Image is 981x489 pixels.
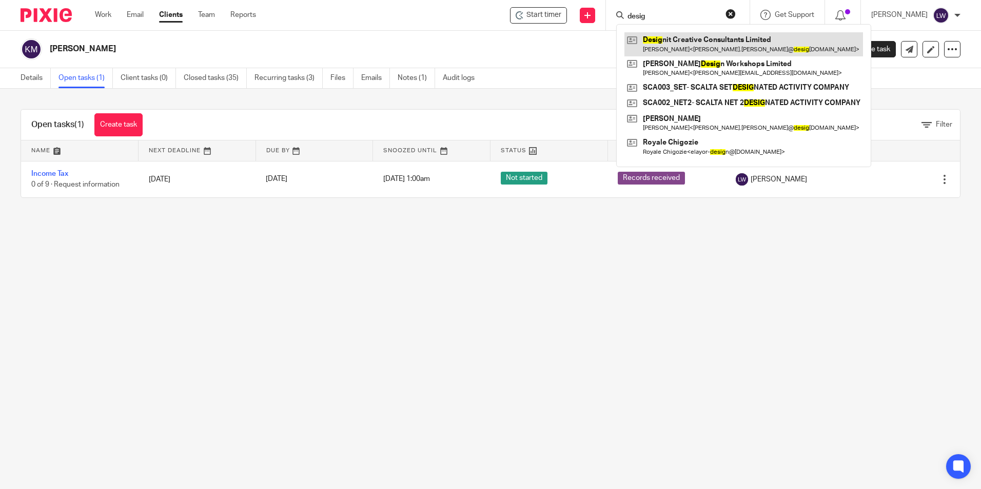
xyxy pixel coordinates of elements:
[501,148,526,153] span: Status
[383,176,430,183] span: [DATE] 1:00am
[383,148,437,153] span: Snoozed Until
[121,68,176,88] a: Client tasks (0)
[736,173,748,186] img: svg%3E
[330,68,354,88] a: Files
[933,7,949,24] img: svg%3E
[127,10,144,20] a: Email
[58,68,113,88] a: Open tasks (1)
[751,174,807,185] span: [PERSON_NAME]
[31,181,120,188] span: 0 of 9 · Request information
[31,170,68,177] a: Income Tax
[31,119,84,130] h1: Open tasks
[510,7,567,24] div: Karen McBride
[361,68,390,88] a: Emails
[21,68,51,88] a: Details
[198,10,215,20] a: Team
[936,121,952,128] span: Filter
[230,10,256,20] a: Reports
[21,8,72,22] img: Pixie
[139,161,256,197] td: [DATE]
[618,172,685,185] span: Records received
[398,68,435,88] a: Notes (1)
[159,10,183,20] a: Clients
[501,172,547,185] span: Not started
[626,12,719,22] input: Search
[50,44,666,54] h2: [PERSON_NAME]
[443,68,482,88] a: Audit logs
[871,10,928,20] p: [PERSON_NAME]
[725,9,736,19] button: Clear
[95,10,111,20] a: Work
[526,10,561,21] span: Start timer
[74,120,84,129] span: (1)
[184,68,247,88] a: Closed tasks (35)
[266,176,287,183] span: [DATE]
[94,113,143,136] a: Create task
[775,11,814,18] span: Get Support
[254,68,323,88] a: Recurring tasks (3)
[21,38,42,60] img: svg%3E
